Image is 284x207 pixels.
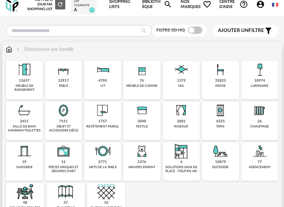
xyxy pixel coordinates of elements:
[59,84,68,88] div: table
[15,46,74,53] div: Sélectionner une famille
[251,142,268,160] img: Agencement.png
[89,7,95,13] span: 11
[57,3,63,6] span: Refresh icon
[272,2,278,8] img: fr
[55,102,72,119] img: Miroir.png
[258,119,262,124] div: 26
[178,84,184,88] div: sol
[128,165,155,169] div: univers enfant
[133,142,151,160] img: UniversEnfant.png
[173,61,190,78] img: Sol.png
[16,142,33,160] img: Huiserie.png
[47,165,80,174] div: pièces uniques et oeuvres d'art
[212,61,229,78] img: Assise.png
[216,125,225,129] div: tapis
[251,84,268,88] div: luminaire
[177,119,186,124] div: 2881
[59,119,68,124] div: 7151
[212,102,229,119] img: Tapis.png
[165,165,198,174] div: solutions gain de place - tout-en-un
[156,28,185,32] span: Filtre 3D HQ
[218,28,264,34] span: filtre
[98,160,107,165] div: 2771
[215,160,226,165] div: 10879
[218,28,248,33] span: Ajouter un
[22,160,26,165] div: 19
[251,102,268,119] img: Radiateur.png
[133,61,151,78] img: Rangement.png
[216,119,225,124] div: 6325
[133,102,151,119] img: Textile.png
[20,119,29,124] div: 2451
[15,46,21,53] img: svg+xml;base64,PHN2ZyB3aWR0aD0iMTYiIGhlaWdodD0iMTYiIHZpZXdCb3g9IjAgMCAxNiAxNiIgZmlsbD0ibm9uZSIgeG...
[8,125,41,133] div: salle de bain hammam toilettes
[136,125,148,129] div: textile
[140,78,144,83] div: 76
[173,142,190,160] img: ToutEnUn.png
[137,119,146,124] div: 3040
[57,183,74,200] img: Cloison.png
[100,84,105,88] div: lit
[98,119,107,124] div: 1757
[215,78,226,83] div: 35823
[19,78,30,83] div: 12657
[98,183,115,200] img: filet.png
[177,78,186,83] div: 1272
[55,142,72,160] img: UniqueOeuvre.png
[180,160,182,165] div: 4
[23,200,27,205] div: 48
[104,200,108,205] div: 16
[16,61,33,78] img: Meuble%20de%20rangement.png
[174,125,188,129] div: rideaux
[137,160,146,165] div: 2376
[251,61,268,78] img: Luminaire.png
[8,84,41,92] div: meuble de rangement
[94,102,111,119] img: Papier%20peint.png
[264,27,273,35] span: Filter icon
[94,61,111,78] img: Literie.png
[258,160,262,165] div: 77
[250,125,269,129] div: chauffage
[98,78,107,83] div: 4705
[58,78,69,83] div: 12917
[213,25,278,37] button: Ajouter unfiltre Filter icon
[94,142,111,160] img: ArtTable.png
[212,165,229,169] div: outdoor
[126,84,157,88] div: meuble de cuisine
[47,125,80,133] div: objet et accessoire déco
[249,165,271,169] div: agencement
[6,46,12,53] img: svg+xml;base64,PHN2ZyB3aWR0aD0iMTYiIGhlaWdodD0iMTciIHZpZXdCb3g9IjAgMCAxNiAxNyIgZmlsbD0ibm9uZSIgeG...
[173,102,190,119] img: Rideaux.png
[63,200,68,205] div: 37
[61,160,66,165] div: 12
[16,183,34,200] img: espace-de-travail.png
[55,61,72,78] img: Table.png
[74,7,94,13] div: A
[89,165,117,169] div: arts de la table
[254,78,265,83] div: 10974
[215,84,226,88] div: assise
[16,165,33,169] div: huisserie
[16,102,33,119] img: Salle%20de%20bain.png
[86,125,119,129] div: revêtement mural
[212,142,229,160] img: Outdoor.png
